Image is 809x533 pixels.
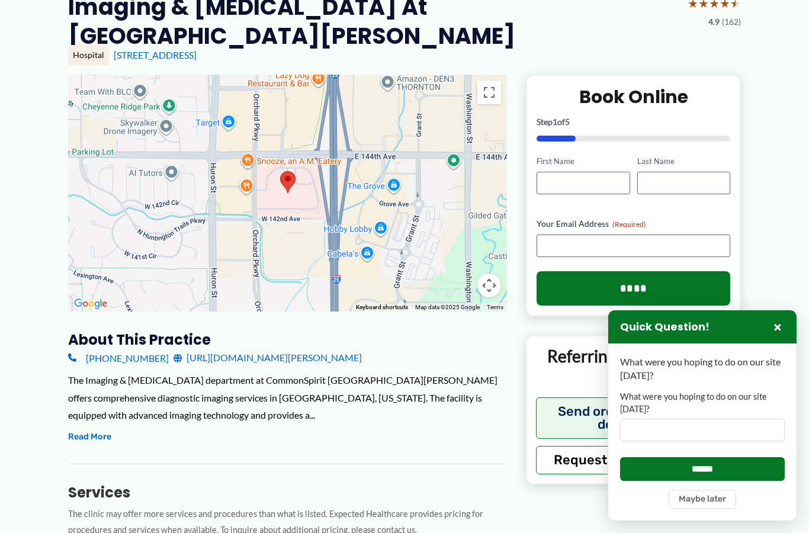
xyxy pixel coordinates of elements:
[68,330,507,349] h3: About this practice
[487,304,503,310] a: Terms (opens in new tab)
[114,49,197,60] a: [STREET_ADDRESS]
[669,490,736,509] button: Maybe later
[708,14,720,30] span: 4.9
[71,296,110,312] img: Google
[477,274,501,297] button: Map camera controls
[620,391,785,415] label: What were you hoping to do on our site [DATE]?
[537,218,730,230] label: Your Email Address
[620,320,710,334] h3: Quick Question!
[537,156,630,167] label: First Name
[536,345,731,388] p: Referring Providers and Staff
[637,156,730,167] label: Last Name
[536,446,731,474] button: Request Medical Records
[565,117,570,127] span: 5
[537,118,730,126] p: Step of
[722,14,741,30] span: (162)
[68,349,169,367] a: [PHONE_NUMBER]
[71,296,110,312] a: Open this area in Google Maps (opens a new window)
[68,45,109,65] div: Hospital
[477,81,501,104] button: Toggle fullscreen view
[68,371,507,424] div: The Imaging & [MEDICAL_DATA] department at CommonSpirit [GEOGRAPHIC_DATA][PERSON_NAME] offers com...
[537,85,730,108] h2: Book Online
[68,430,111,444] button: Read More
[536,397,731,439] button: Send orders and clinical documents
[612,220,646,229] span: (Required)
[415,304,480,310] span: Map data ©2025 Google
[174,349,362,367] a: [URL][DOMAIN_NAME][PERSON_NAME]
[356,303,408,312] button: Keyboard shortcuts
[620,355,785,382] p: What were you hoping to do on our site [DATE]?
[553,117,557,127] span: 1
[68,483,507,502] h3: Services
[771,320,785,334] button: Close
